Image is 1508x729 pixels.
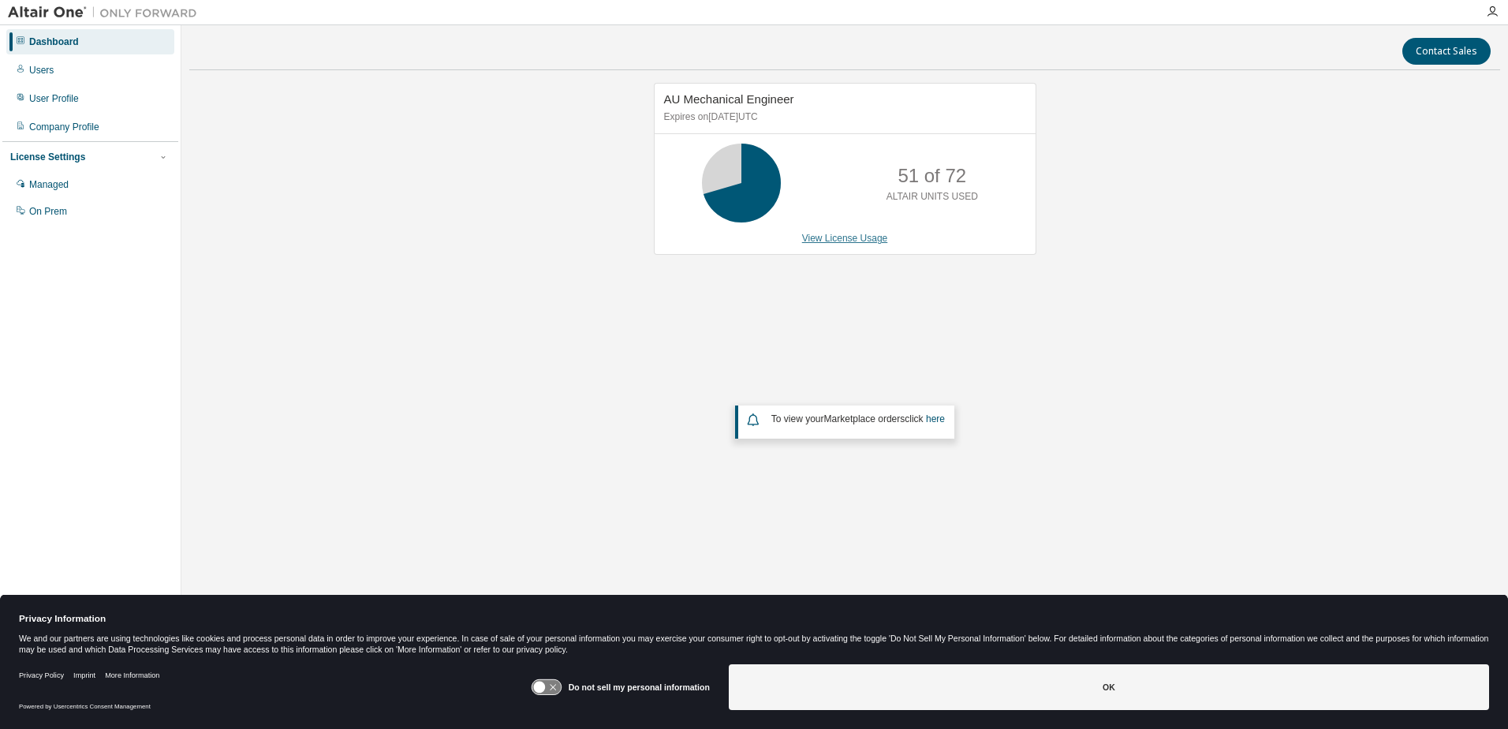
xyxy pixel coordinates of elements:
[824,413,905,424] em: Marketplace orders
[8,5,205,21] img: Altair One
[664,110,1022,124] p: Expires on [DATE] UTC
[29,92,79,105] div: User Profile
[29,36,79,48] div: Dashboard
[664,92,794,106] span: AU Mechanical Engineer
[771,413,945,424] span: To view your click
[29,178,69,191] div: Managed
[10,151,85,163] div: License Settings
[887,190,978,204] p: ALTAIR UNITS USED
[926,413,945,424] a: here
[898,163,966,189] p: 51 of 72
[29,64,54,77] div: Users
[1402,38,1491,65] button: Contact Sales
[29,205,67,218] div: On Prem
[802,233,888,244] a: View License Usage
[29,121,99,133] div: Company Profile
